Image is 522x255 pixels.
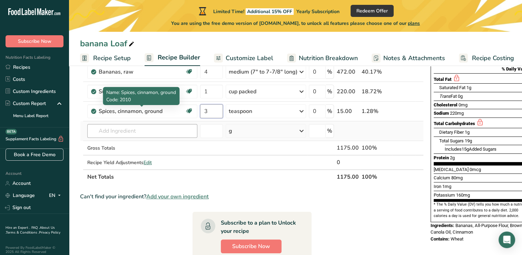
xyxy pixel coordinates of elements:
div: teaspoon [229,107,252,115]
a: Book a Free Demo [6,149,63,161]
span: Wheat [451,236,463,242]
span: Subscribe Now [18,38,51,45]
span: Subscribe Now [232,242,270,251]
span: Protein [434,155,449,160]
div: banana Loaf [80,37,136,50]
span: 2g [450,155,455,160]
div: 18.72% [362,87,391,96]
a: Privacy Policy [39,230,60,235]
div: 1.28% [362,107,391,115]
span: Edit [144,159,152,166]
button: Subscribe Now [6,35,63,47]
span: Nutrition Breakdown [299,54,358,63]
div: 1175.00 [337,144,359,152]
span: [MEDICAL_DATA] [434,167,469,172]
i: Trans [439,94,451,99]
div: 472.00 [337,68,359,76]
span: Recipe Setup [93,54,131,63]
span: Total Fat [434,77,452,82]
a: Terms & Conditions . [6,230,39,235]
span: 1mg [442,184,451,189]
span: plans [408,20,420,27]
span: Total Carbohydrates [434,121,475,126]
span: Code: 2010 [106,96,131,103]
span: 0g [458,94,463,99]
div: BETA [6,129,17,134]
th: Net Totals [86,169,335,184]
div: 220.00 [337,87,359,96]
div: EN [49,191,63,200]
a: Customize Label [214,50,273,66]
a: Nutrition Breakdown [287,50,358,66]
div: Recipe Yield Adjustments [87,159,197,166]
span: Ingredients: [431,223,454,228]
span: Potassium [434,192,455,198]
a: Recipe Builder [145,50,200,66]
div: Can't find your ingredient? [80,192,424,201]
span: 80mg [451,175,463,180]
a: About Us . [6,225,55,235]
span: Notes & Attachments [383,54,445,63]
span: Recipe Builder [158,53,200,62]
span: 15g [462,147,469,152]
span: Total Sugars [439,138,464,143]
div: Sugars, brown [99,87,185,96]
div: cup packed [229,87,256,96]
span: Add your own ingredient [146,192,209,201]
span: 0mcg [470,167,481,172]
th: 100% [360,169,392,184]
div: 100% [362,144,391,152]
a: Recipe Costing [459,50,514,66]
span: Saturated Fat [439,85,465,90]
span: Yearly Subscription [296,8,339,15]
span: You are using the free demo version of [DOMAIN_NAME], to unlock all features please choose one of... [171,20,420,27]
span: Redeem Offer [356,7,388,15]
span: Name: Spices, cinnamon, ground [106,89,176,96]
span: Sodium [434,111,449,116]
div: Bananas, raw [99,68,185,76]
span: 19g [465,138,472,143]
span: 0mg [459,102,467,107]
span: Calcium [434,175,450,180]
a: Hire an Expert . [6,225,30,230]
th: 1175.00 [335,169,360,184]
span: Recipe Costing [472,54,514,63]
div: Open Intercom Messenger [499,232,515,248]
span: Cholesterol [434,102,457,107]
a: Language [6,189,35,201]
span: 1g [466,85,471,90]
input: Add Ingredient [87,124,197,138]
span: Fat [439,94,457,99]
div: Custom Report [6,100,46,107]
span: Customize Label [226,54,273,63]
div: Powered By FoodLabelMaker © 2025 All Rights Reserved [6,246,63,254]
div: Limited Time! [197,7,339,15]
div: 0 [337,158,359,167]
span: 160mg [456,192,470,198]
a: FAQ . [31,225,40,230]
span: Contains: [431,236,450,242]
div: Subscribe to a plan to Unlock your recipe [221,219,298,235]
span: 220mg [450,111,464,116]
span: Dietary Fiber [439,130,464,135]
div: g [229,127,232,135]
div: 40.17% [362,68,391,76]
span: 1g [465,130,470,135]
a: Notes & Attachments [372,50,445,66]
a: Recipe Setup [80,50,131,66]
div: 15.00 [337,107,359,115]
button: Subscribe Now [221,239,282,253]
span: Includes Added Sugars [445,147,496,152]
div: Spices, cinnamon, ground [99,107,185,115]
div: Gross Totals [87,144,197,152]
span: Additional 15% OFF [246,8,294,15]
button: Redeem Offer [351,5,394,17]
div: medium (7" to 7-7/8" long) [229,68,297,76]
span: Iron [434,184,441,189]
